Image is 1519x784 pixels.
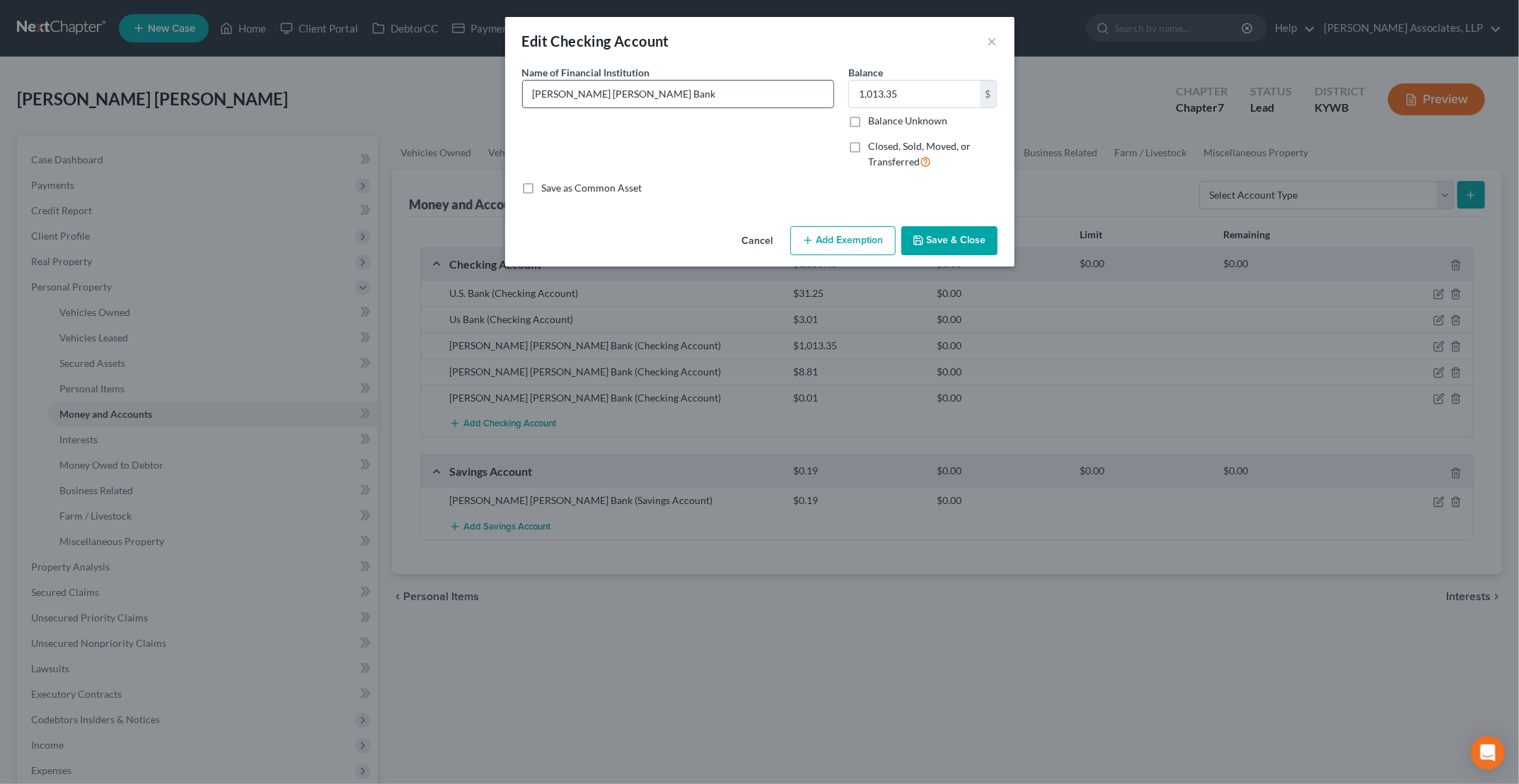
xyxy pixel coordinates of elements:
[542,181,642,195] label: Save as Common Asset
[790,226,896,256] button: Add Exemption
[901,226,998,256] button: Save & Close
[848,65,883,80] label: Balance
[849,81,980,107] input: 0.00
[980,81,997,107] div: $
[1471,736,1505,770] div: Open Intercom Messenger
[868,140,971,168] span: Closed, Sold, Moved, or Transferred
[523,81,833,107] input: Enter name...
[868,114,947,128] label: Balance Unknown
[522,31,669,51] div: Edit Checking Account
[988,33,998,49] button: ×
[522,66,650,78] span: Name of Financial Institution
[731,228,785,256] button: Cancel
